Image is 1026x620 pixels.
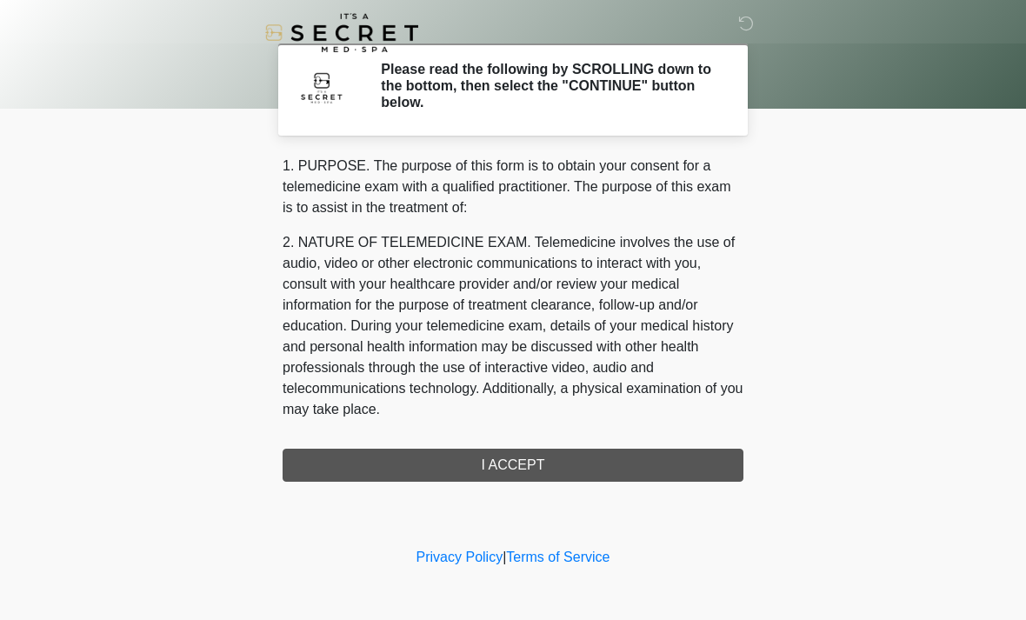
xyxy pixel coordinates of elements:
p: 2. NATURE OF TELEMEDICINE EXAM. Telemedicine involves the use of audio, video or other electronic... [283,232,743,420]
a: Terms of Service [506,550,610,564]
h2: Please read the following by SCROLLING down to the bottom, then select the "CONTINUE" button below. [381,61,717,111]
img: It's A Secret Med Spa Logo [265,13,418,52]
a: | [503,550,506,564]
a: Privacy Policy [416,550,503,564]
p: 1. PURPOSE. The purpose of this form is to obtain your consent for a telemedicine exam with a qua... [283,156,743,218]
img: Agent Avatar [296,61,348,113]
